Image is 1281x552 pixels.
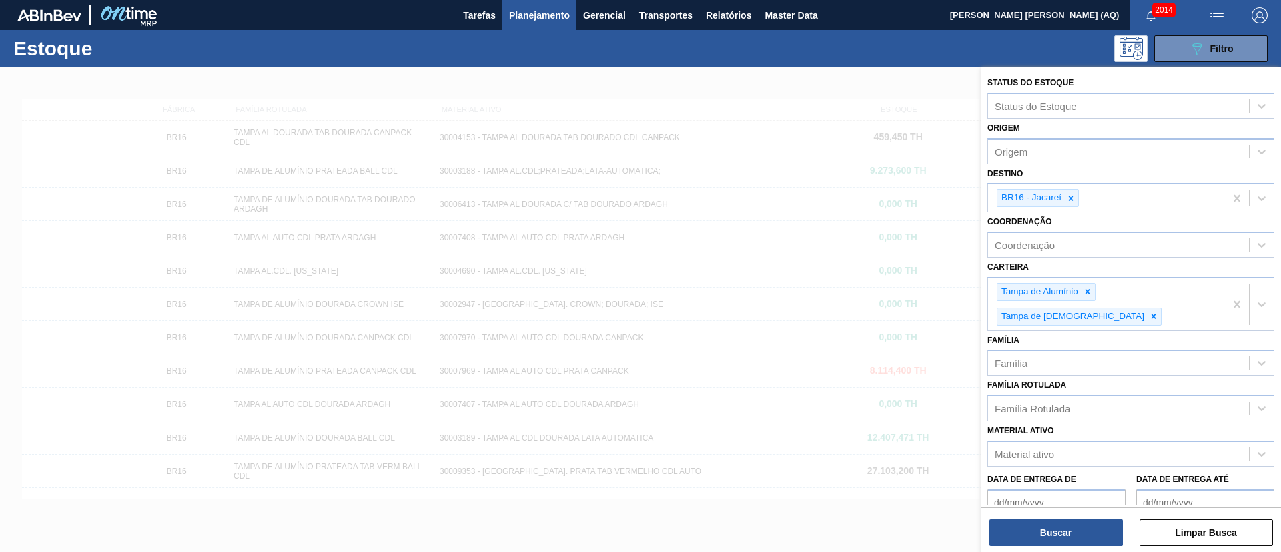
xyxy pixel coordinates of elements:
span: Transportes [639,7,693,23]
img: TNhmsLtSVTkK8tSr43FrP2fwEKptu5GPRR3wAAAABJRU5ErkJggg== [17,9,81,21]
label: Data de Entrega de [987,475,1076,484]
h1: Estoque [13,41,213,56]
div: Material ativo [995,449,1054,460]
span: Filtro [1210,43,1234,54]
span: Planejamento [509,7,570,23]
label: Material ativo [987,426,1054,435]
input: dd/mm/yyyy [987,489,1126,516]
label: Carteira [987,262,1029,272]
div: Família Rotulada [995,403,1070,415]
input: dd/mm/yyyy [1136,489,1274,516]
div: Coordenação [995,240,1055,251]
span: Relatórios [706,7,751,23]
label: Coordenação [987,217,1052,226]
img: Logout [1252,7,1268,23]
div: Origem [995,146,1027,157]
div: Família [995,358,1027,369]
button: Notificações [1130,6,1172,25]
button: Filtro [1154,35,1268,62]
label: Destino [987,169,1023,178]
label: Família [987,336,1019,345]
div: Tampa de Alumínio [997,284,1080,300]
label: Origem [987,123,1020,133]
div: Tampa de [DEMOGRAPHIC_DATA] [997,308,1146,325]
span: Tarefas [463,7,496,23]
span: Master Data [765,7,817,23]
span: Gerencial [583,7,626,23]
div: BR16 - Jacareí [997,190,1063,206]
div: Pogramando: nenhum usuário selecionado [1114,35,1148,62]
img: userActions [1209,7,1225,23]
div: Status do Estoque [995,100,1077,111]
span: 2014 [1152,3,1176,17]
label: Data de Entrega até [1136,475,1229,484]
label: Status do Estoque [987,78,1074,87]
label: Família Rotulada [987,380,1066,390]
